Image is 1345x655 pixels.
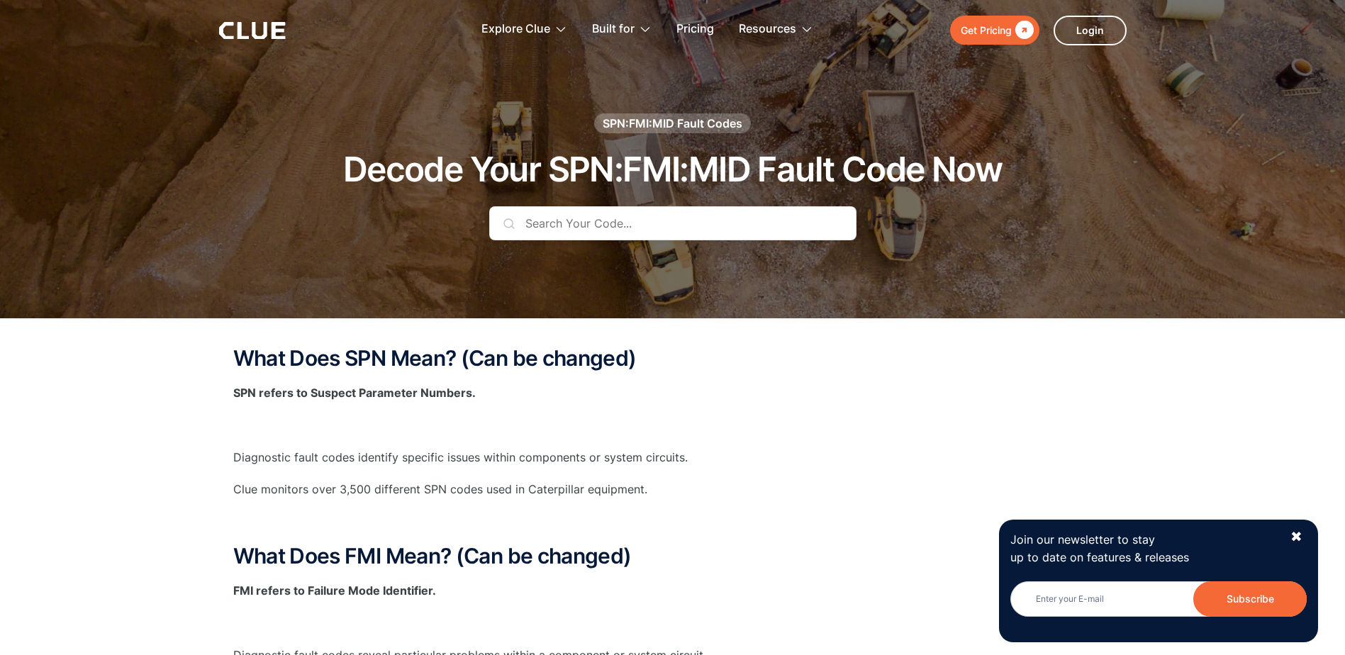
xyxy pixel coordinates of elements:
div: Get Pricing [961,21,1012,39]
form: Newsletter [1010,581,1307,631]
div: Built for [592,7,652,52]
strong: SPN refers to Suspect Parameter Numbers. [233,386,476,400]
input: Enter your E-mail [1010,581,1307,617]
strong: FMI refers to Failure Mode Identifier. [233,583,436,598]
div: Built for [592,7,635,52]
p: Diagnostic fault codes identify specific issues within components or system circuits. [233,449,1112,466]
a: Get Pricing [950,16,1039,45]
div: Explore Clue [481,7,550,52]
h2: What Does FMI Mean? (Can be changed) [233,544,1112,568]
h2: What Does SPN Mean? (Can be changed) [233,347,1112,370]
p: Join our newsletter to stay up to date on features & releases [1010,531,1277,566]
a: Login [1054,16,1127,45]
p: Clue monitors over 3,500 different SPN codes used in Caterpillar equipment. [233,481,1112,498]
p: ‍ [233,614,1112,632]
input: Subscribe [1193,581,1307,617]
input: Search Your Code... [489,206,856,240]
div: ✖ [1290,528,1302,546]
div: SPN:FMI:MID Fault Codes [603,116,742,131]
a: Pricing [676,7,714,52]
div: Resources [739,7,796,52]
p: ‍ [233,416,1112,434]
p: ‍ [233,513,1112,530]
div:  [1012,21,1034,39]
div: Explore Clue [481,7,567,52]
div: Resources [739,7,813,52]
h1: Decode Your SPN:FMI:MID Fault Code Now [343,151,1002,189]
